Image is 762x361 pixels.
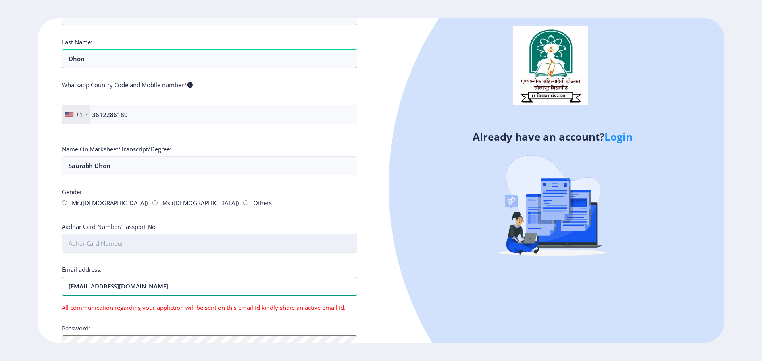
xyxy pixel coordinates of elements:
[162,199,239,207] label: Ms.([DEMOGRAPHIC_DATA])
[513,26,588,105] img: logo
[62,223,159,231] label: Aadhar Card Number/Passport No :
[62,105,357,124] input: Mobile No
[62,38,92,46] label: Last Name:
[62,156,357,175] input: Name as per marksheet/transcript/degree
[253,199,272,207] label: Others
[62,277,357,296] input: Email address
[62,304,346,311] span: All communication regarding your appliction will be sent on this email Id kindly share an active ...
[62,188,82,196] label: Gender
[62,81,193,89] label: Whatsapp Country Code and Mobile number
[62,49,357,68] input: Last Name
[62,265,102,273] label: Email address:
[76,111,83,118] div: +1
[62,234,357,253] input: Adhar Card Number
[72,199,148,207] label: Mr.([DEMOGRAPHIC_DATA])
[483,137,622,276] img: Recruitment%20Agencies%20(%20verification).svg
[62,324,90,332] label: Password:
[387,130,718,143] h4: Already have an account?
[604,130,633,144] a: Login
[62,105,90,124] div: United States: +1
[62,145,171,153] label: Name On Marksheet/Transcript/Degree:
